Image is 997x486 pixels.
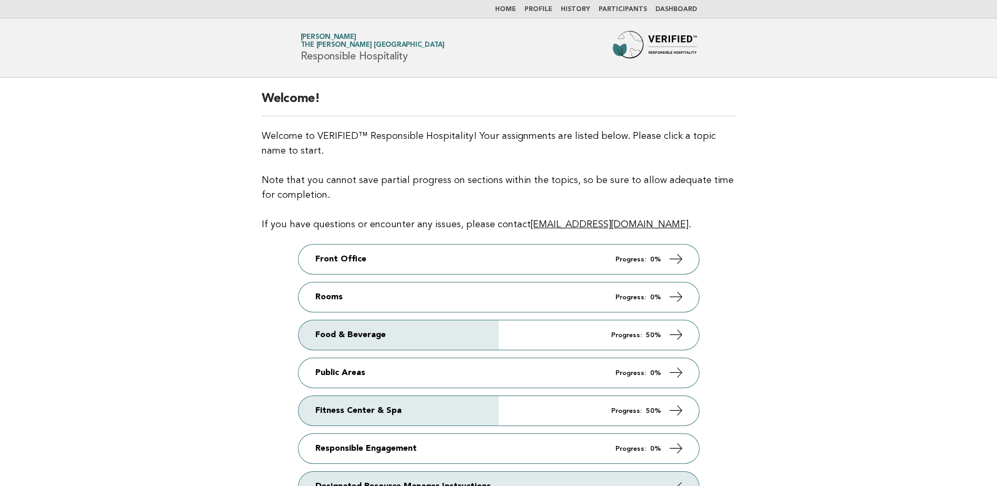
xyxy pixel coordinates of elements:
a: Food & Beverage Progress: 50% [299,320,699,350]
a: [PERSON_NAME]The [PERSON_NAME] [GEOGRAPHIC_DATA] [301,34,445,48]
a: Public Areas Progress: 0% [299,358,699,388]
strong: 0% [650,445,661,452]
h2: Welcome! [262,90,735,116]
strong: 0% [650,370,661,377]
img: Forbes Travel Guide [613,31,697,65]
em: Progress: [615,370,646,377]
strong: 50% [646,408,661,414]
strong: 0% [650,294,661,301]
em: Progress: [611,332,642,339]
em: Progress: [611,408,642,414]
a: Responsible Engagement Progress: 0% [299,434,699,463]
h1: Responsible Hospitality [301,34,445,62]
a: History [561,6,590,13]
strong: 50% [646,332,661,339]
a: [EMAIL_ADDRESS][DOMAIN_NAME] [531,220,688,229]
strong: 0% [650,256,661,263]
span: The [PERSON_NAME] [GEOGRAPHIC_DATA] [301,42,445,49]
em: Progress: [615,445,646,452]
a: Rooms Progress: 0% [299,282,699,312]
a: Fitness Center & Spa Progress: 50% [299,396,699,426]
a: Participants [599,6,647,13]
em: Progress: [615,256,646,263]
em: Progress: [615,294,646,301]
a: Dashboard [655,6,697,13]
a: Profile [525,6,552,13]
a: Home [495,6,516,13]
a: Front Office Progress: 0% [299,245,699,274]
p: Welcome to VERIFIED™ Responsible Hospitality! Your assignments are listed below. Please click a t... [262,129,735,232]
